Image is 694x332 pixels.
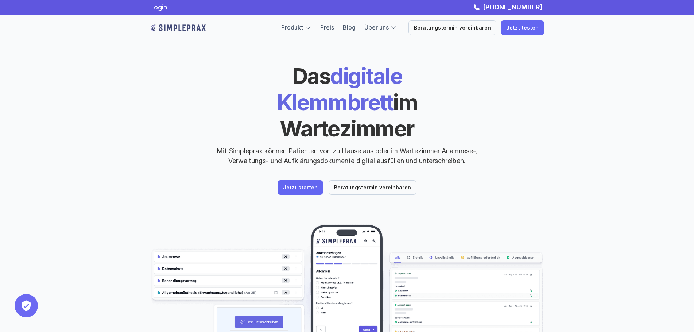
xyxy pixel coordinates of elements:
strong: [PHONE_NUMBER] [483,3,542,11]
a: Produkt [281,24,303,31]
span: Das [292,63,330,89]
a: Jetzt testen [501,20,544,35]
p: Beratungstermin vereinbaren [414,25,491,31]
p: Jetzt testen [506,25,539,31]
p: Jetzt starten [283,185,318,191]
span: im Wartezimmer [280,89,421,142]
p: Beratungstermin vereinbaren [334,185,411,191]
a: Preis [320,24,334,31]
a: Über uns [364,24,389,31]
a: Beratungstermin vereinbaren [408,20,496,35]
a: Blog [343,24,356,31]
a: Jetzt starten [278,180,323,195]
h1: digitale Klemmbrett [221,63,473,142]
a: Beratungstermin vereinbaren [329,180,416,195]
a: Login [150,3,167,11]
p: Mit Simpleprax können Patienten von zu Hause aus oder im Wartezimmer Anamnese-, Verwaltungs- und ... [210,146,484,166]
a: [PHONE_NUMBER] [481,3,544,11]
